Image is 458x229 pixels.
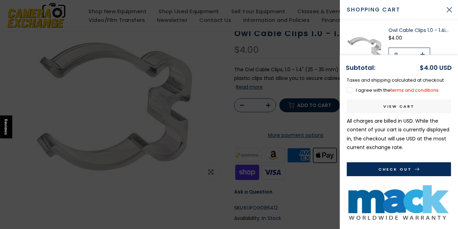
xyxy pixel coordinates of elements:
p: Taxes and shipping calculated at checkout [347,76,451,84]
div: $4.00 [389,34,451,42]
button: Check Out [347,162,451,176]
label: I agree with the . [347,87,440,93]
a: Owl Cable Clips 1.0 - 1.4in (25-35mm) 4 Pack [389,27,451,34]
strong: Subtotal: [346,63,376,72]
button: Close Cart [441,1,458,18]
span: Shopping cart [347,6,441,14]
div: $4.00 USD [420,62,452,73]
a: View cart [347,99,451,113]
img: Mack Used 2 Year Warranty Under $500 Warranty Mack Warranty MACKU259 [347,183,451,222]
img: Owl Cable Clips 1.0 - 1.4in (25-35mm) 4 Pack Studio Lighting and Equipment - Studio Accessories K... [347,27,382,76]
a: terms and conditions [391,87,439,93]
p: All charges are billed in USD. While the content of your cart is currently displayed in , the che... [347,117,451,152]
